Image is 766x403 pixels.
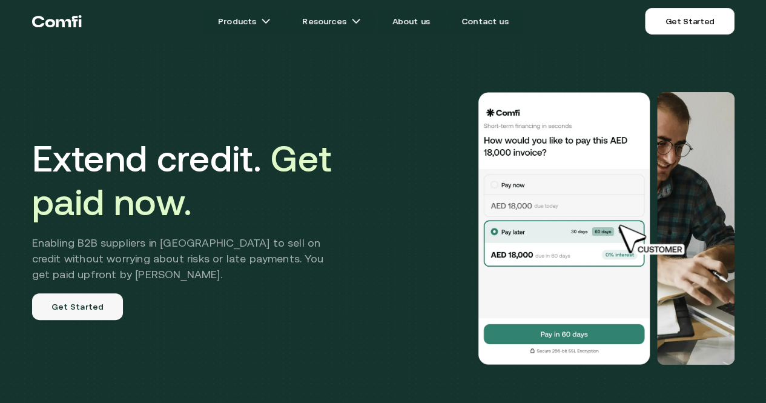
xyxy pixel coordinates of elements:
[609,223,698,257] img: cursor
[203,9,285,33] a: Productsarrow icons
[32,137,342,224] h1: Extend credit.
[645,8,734,35] a: Get Started
[32,293,124,320] a: Get Started
[378,9,444,33] a: About us
[477,92,652,365] img: Would you like to pay this AED 18,000.00 invoice?
[32,3,82,39] a: Return to the top of the Comfi home page
[657,92,735,365] img: Would you like to pay this AED 18,000.00 invoice?
[288,9,375,33] a: Resourcesarrow icons
[32,235,342,282] h2: Enabling B2B suppliers in [GEOGRAPHIC_DATA] to sell on credit without worrying about risks or lat...
[261,16,271,26] img: arrow icons
[351,16,361,26] img: arrow icons
[447,9,523,33] a: Contact us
